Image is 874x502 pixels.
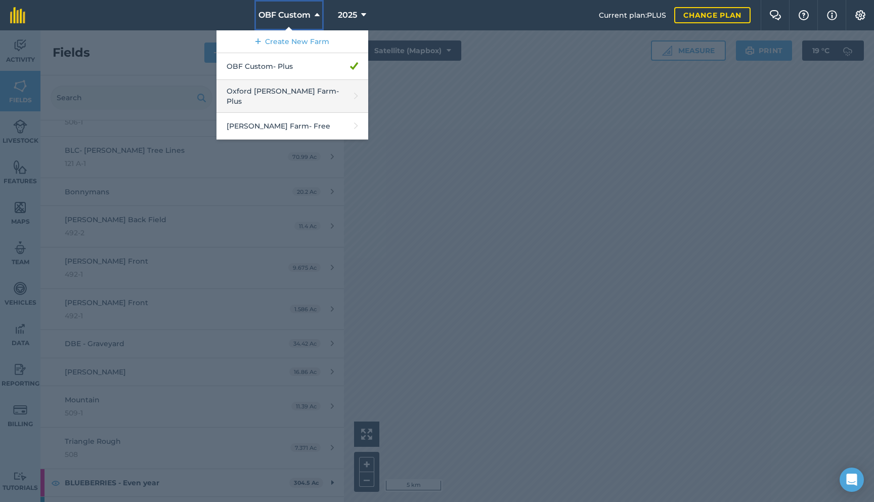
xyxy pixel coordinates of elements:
img: fieldmargin Logo [10,7,25,23]
span: 2025 [338,9,357,21]
span: Current plan : PLUS [599,10,666,21]
img: A question mark icon [798,10,810,20]
a: Change plan [674,7,751,23]
a: OBF Custom- Plus [216,53,368,80]
a: Oxford [PERSON_NAME] Farm- Plus [216,80,368,113]
div: Open Intercom Messenger [840,468,864,492]
a: Create New Farm [216,30,368,53]
img: svg+xml;base64,PHN2ZyB4bWxucz0iaHR0cDovL3d3dy53My5vcmcvMjAwMC9zdmciIHdpZHRoPSIxNyIgaGVpZ2h0PSIxNy... [827,9,837,21]
img: Two speech bubbles overlapping with the left bubble in the forefront [769,10,781,20]
a: [PERSON_NAME] Farm- Free [216,113,368,140]
span: OBF Custom [258,9,311,21]
img: A cog icon [854,10,866,20]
